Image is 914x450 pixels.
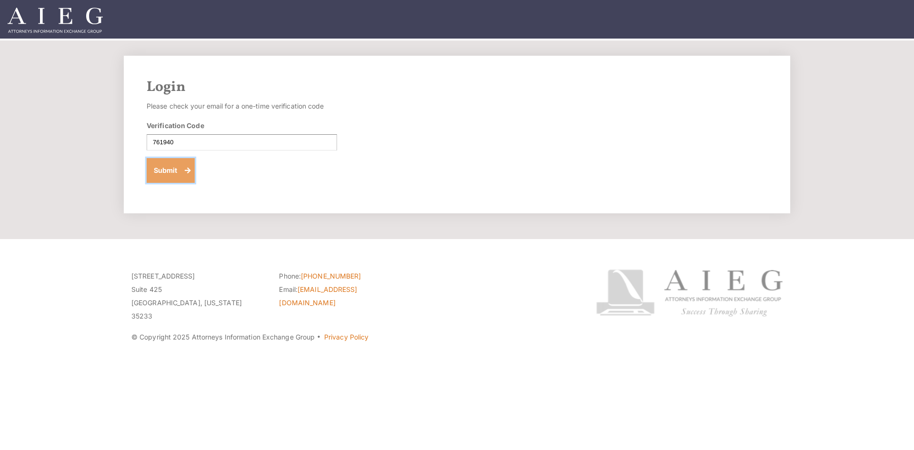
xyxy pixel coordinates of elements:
p: Please check your email for a one-time verification code [147,100,337,113]
a: [EMAIL_ADDRESS][DOMAIN_NAME] [279,285,357,307]
label: Verification Code [147,120,204,130]
button: Submit [147,158,195,183]
img: Attorneys Information Exchange Group logo [596,270,783,317]
p: © Copyright 2025 Attorneys Information Exchange Group [131,330,560,344]
a: [PHONE_NUMBER] [301,272,361,280]
a: Privacy Policy [324,333,368,341]
li: Email: [279,283,412,310]
h2: Login [147,79,767,96]
img: Attorneys Information Exchange Group [8,8,103,33]
span: · [317,337,321,341]
p: [STREET_ADDRESS] Suite 425 [GEOGRAPHIC_DATA], [US_STATE] 35233 [131,270,265,323]
li: Phone: [279,270,412,283]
